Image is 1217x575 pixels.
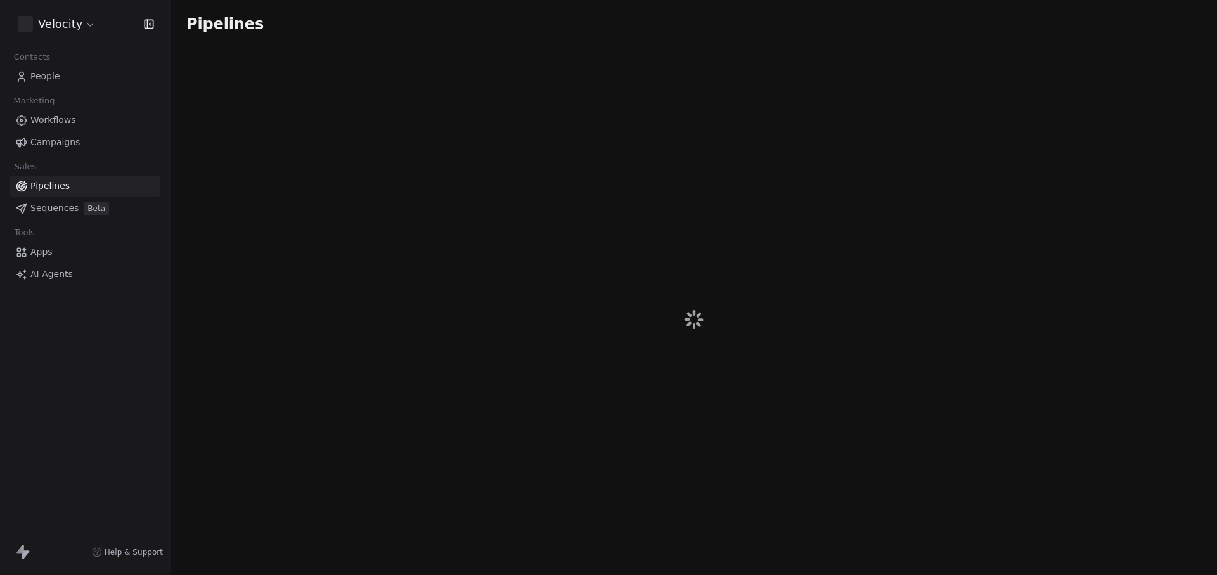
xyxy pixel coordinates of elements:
span: Campaigns [30,136,80,149]
a: Pipelines [10,176,160,197]
span: Pipelines [186,15,264,33]
span: Help & Support [105,547,163,557]
a: Workflows [10,110,160,131]
span: People [30,70,60,83]
a: Campaigns [10,132,160,153]
span: Apps [30,245,53,259]
span: Tools [9,223,40,242]
span: Workflows [30,113,76,127]
span: Pipelines [30,179,70,193]
a: People [10,66,160,87]
span: Sequences [30,202,79,215]
span: Beta [84,202,109,215]
span: Contacts [8,48,56,67]
span: Velocity [38,16,82,32]
a: Help & Support [92,547,163,557]
a: SequencesBeta [10,198,160,219]
span: Sales [9,157,42,176]
button: Velocity [15,13,98,35]
span: AI Agents [30,268,73,281]
a: AI Agents [10,264,160,285]
a: Apps [10,242,160,262]
span: Marketing [8,91,60,110]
